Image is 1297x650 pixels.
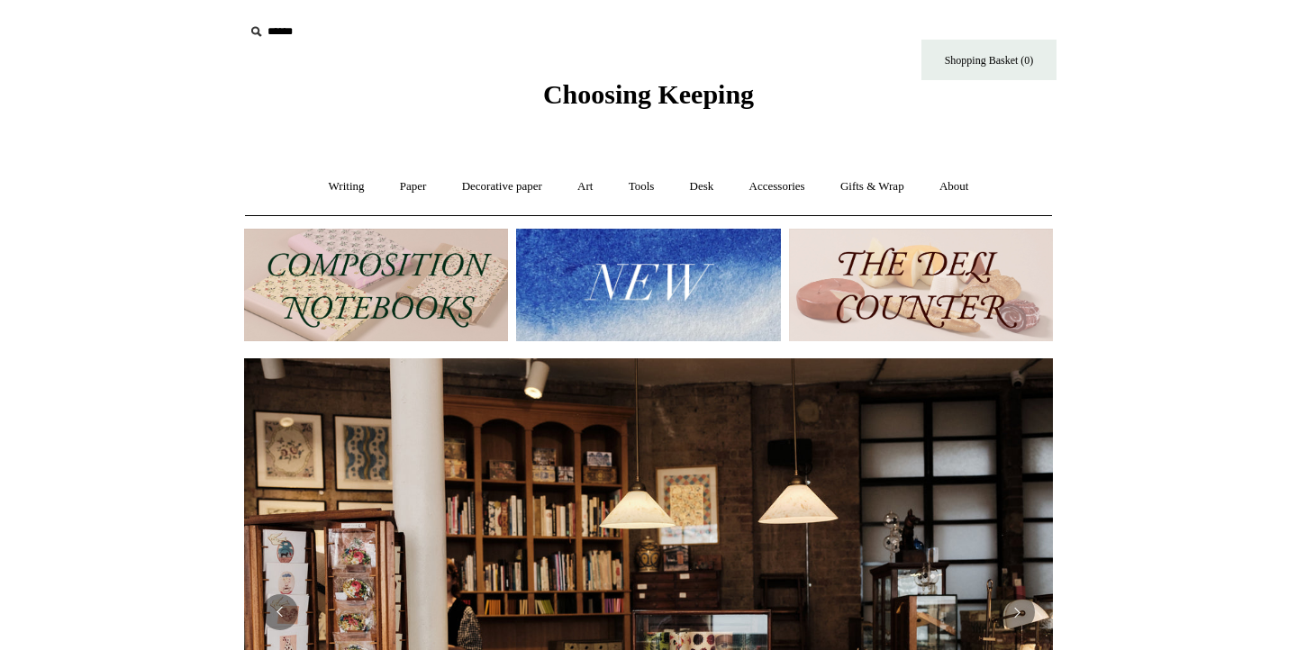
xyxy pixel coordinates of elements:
[612,163,671,211] a: Tools
[313,163,381,211] a: Writing
[561,163,609,211] a: Art
[244,229,508,341] img: 202302 Composition ledgers.jpg__PID:69722ee6-fa44-49dd-a067-31375e5d54ec
[733,163,821,211] a: Accessories
[921,40,1057,80] a: Shopping Basket (0)
[923,163,985,211] a: About
[824,163,921,211] a: Gifts & Wrap
[674,163,730,211] a: Desk
[789,229,1053,341] img: The Deli Counter
[543,94,754,106] a: Choosing Keeping
[262,594,298,630] button: Previous
[446,163,558,211] a: Decorative paper
[384,163,443,211] a: Paper
[999,594,1035,630] button: Next
[543,79,754,109] span: Choosing Keeping
[516,229,780,341] img: New.jpg__PID:f73bdf93-380a-4a35-bcfe-7823039498e1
